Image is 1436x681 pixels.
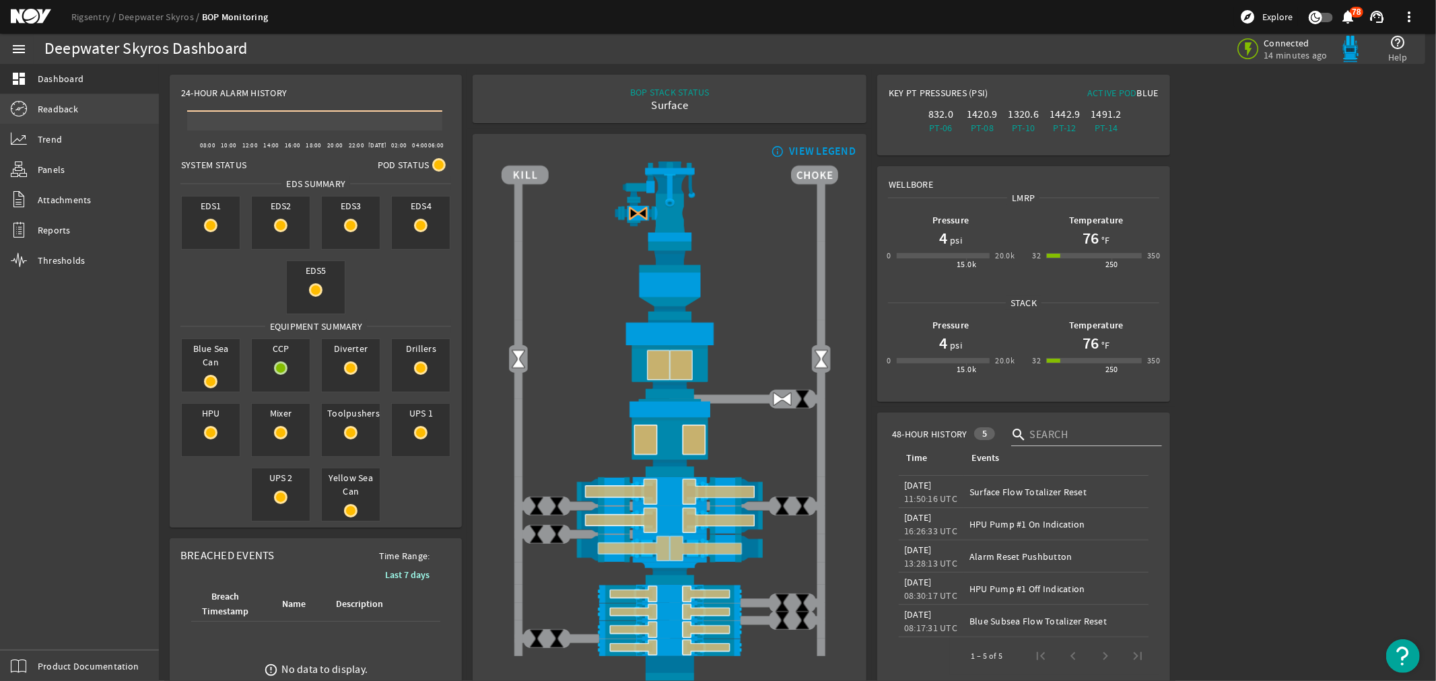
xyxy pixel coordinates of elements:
[252,339,310,358] span: CCP
[336,597,383,612] div: Description
[242,141,258,149] text: 12:00
[964,108,1000,121] div: 1420.9
[904,622,957,634] legacy-datetime-component: 08:17:31 UTC
[547,496,567,516] img: ValveClose.png
[322,339,380,358] span: Diverter
[502,603,838,621] img: PipeRamOpenBlock.png
[1083,227,1099,249] h1: 76
[334,597,395,612] div: Description
[392,339,450,358] span: Drillers
[969,485,1142,499] div: Surface Flow Totalizer Reset
[887,249,891,262] div: 0
[1337,36,1364,63] img: Bluepod.svg
[932,319,969,332] b: Pressure
[38,133,62,146] span: Trend
[1007,191,1039,205] span: LMRP
[1099,234,1110,247] span: °F
[957,363,976,376] div: 15.0k
[904,479,932,491] legacy-datetime-component: [DATE]
[947,234,962,247] span: psi
[322,468,380,501] span: Yellow Sea Can
[281,177,350,190] span: EDS SUMMARY
[502,585,838,603] img: PipeRamOpenBlock.png
[1069,319,1124,332] b: Temperature
[1011,427,1027,443] i: search
[974,427,995,440] div: 5
[547,629,567,649] img: ValveClose.png
[1006,296,1041,310] span: Stack
[892,427,967,441] span: 48-Hour History
[1262,10,1293,24] span: Explore
[1030,427,1151,443] input: Search
[923,108,959,121] div: 832.0
[392,404,450,423] span: UPS 1
[508,349,528,369] img: Valve2Open.png
[772,610,792,631] img: ValveClose.png
[38,254,86,267] span: Thresholds
[1386,639,1420,673] button: Open Resource Center
[502,639,838,657] img: PipeRamOpenBlock.png
[38,72,83,85] span: Dashboard
[1393,1,1425,33] button: more_vert
[1340,9,1357,25] mat-icon: notifications
[939,227,947,249] h1: 4
[327,141,343,149] text: 20:00
[1147,354,1160,367] div: 350
[1006,121,1041,135] div: PT-10
[923,121,959,135] div: PT-06
[428,141,444,149] text: 06:00
[502,506,838,534] img: ShearRamOpenBlock.png
[502,320,838,399] img: UpperAnnularCloseBlock.png
[904,493,957,505] legacy-datetime-component: 11:50:16 UTC
[792,389,813,409] img: ValveClose.png
[1088,121,1124,135] div: PT-14
[71,11,118,23] a: Rigsentry
[264,663,278,677] mat-icon: error_outline
[995,354,1015,367] div: 20.0k
[502,162,838,242] img: RiserAdapter.png
[200,141,215,149] text: 08:00
[964,121,1000,135] div: PT-08
[252,468,310,487] span: UPS 2
[957,258,976,271] div: 15.0k
[772,389,792,409] img: ValveOpen.png
[265,320,367,333] span: Equipment Summary
[502,242,838,320] img: FlexJoint.png
[768,146,784,157] mat-icon: info_outline
[182,404,240,423] span: HPU
[878,167,1169,191] div: Wellbore
[772,496,792,516] img: ValveClose.png
[349,141,364,149] text: 22:00
[1047,108,1083,121] div: 1442.9
[1264,37,1328,49] span: Connected
[526,524,547,544] img: ValveClose.png
[374,563,440,587] button: Last 7 days
[368,549,441,563] span: Time Range:
[502,477,838,505] img: ShearRamOpenBlock.png
[44,42,248,56] div: Deepwater Skyros Dashboard
[1388,50,1408,64] span: Help
[628,203,648,223] img: Valve2CloseBlock.png
[630,85,710,99] div: BOP STACK STATUS
[887,354,891,367] div: 0
[38,223,71,237] span: Reports
[1032,249,1041,262] div: 32
[1088,108,1124,121] div: 1491.2
[630,99,710,112] div: Surface
[792,593,813,613] img: ValveClose.png
[199,589,252,619] div: Breach Timestamp
[11,41,27,57] mat-icon: menu
[906,451,927,466] div: Time
[969,614,1142,628] div: Blue Subsea Flow Totalizer Reset
[1083,332,1099,354] h1: 76
[1239,9,1256,25] mat-icon: explore
[391,141,407,149] text: 02:00
[1105,258,1118,271] div: 250
[1087,87,1137,99] span: Active Pod
[11,71,27,87] mat-icon: dashboard
[378,158,430,172] span: Pod Status
[502,563,838,585] img: BopBodyShearBottom.png
[969,451,1137,466] div: Events
[1047,121,1083,135] div: PT-12
[947,338,962,352] span: psi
